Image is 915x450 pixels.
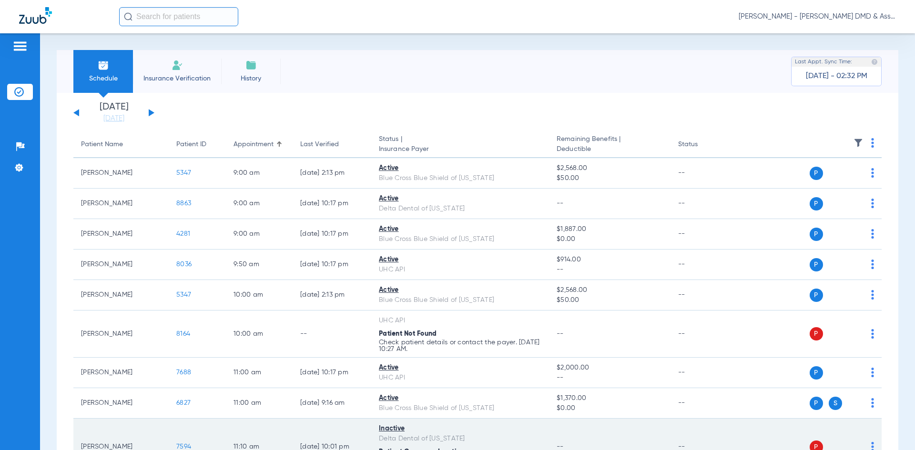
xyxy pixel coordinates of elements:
div: Active [379,285,541,295]
span: P [810,197,823,210]
span: Insurance Verification [140,74,214,83]
span: Schedule [81,74,126,83]
input: Search for patients [119,7,238,26]
div: Last Verified [300,140,339,150]
span: Deductible [557,144,662,154]
div: Last Verified [300,140,364,150]
div: Active [379,163,541,173]
div: Blue Cross Blue Shield of [US_STATE] [379,173,541,183]
span: 8036 [176,261,192,268]
td: [PERSON_NAME] [73,310,169,358]
a: [DATE] [85,114,142,123]
span: P [810,366,823,380]
img: group-dot-blue.svg [871,368,874,377]
span: Last Appt. Sync Time: [795,57,852,67]
img: group-dot-blue.svg [871,260,874,269]
td: 10:00 AM [226,310,293,358]
td: -- [671,310,735,358]
p: Check patient details or contact the payer. [DATE] 10:27 AM. [379,339,541,352]
span: P [810,258,823,271]
td: [PERSON_NAME] [73,358,169,388]
span: $2,000.00 [557,363,662,373]
th: Status [671,131,735,158]
span: P [810,397,823,410]
td: [PERSON_NAME] [73,219,169,250]
iframe: Chat Widget [867,404,915,450]
span: 8164 [176,330,190,337]
td: -- [671,219,735,250]
span: $2,568.00 [557,285,662,295]
th: Status | [371,131,549,158]
td: [DATE] 10:17 PM [293,250,371,280]
td: -- [671,158,735,189]
span: -- [557,443,564,450]
td: 9:00 AM [226,189,293,219]
span: [PERSON_NAME] - [PERSON_NAME] DMD & Associates [739,12,896,21]
div: Active [379,224,541,234]
td: -- [671,388,735,419]
img: group-dot-blue.svg [871,168,874,178]
span: -- [557,373,662,383]
span: P [810,327,823,340]
div: Active [379,194,541,204]
img: filter.svg [854,138,863,148]
td: -- [671,358,735,388]
div: Active [379,363,541,373]
span: -- [557,200,564,207]
div: Patient Name [81,140,161,150]
td: -- [293,310,371,358]
td: 9:00 AM [226,219,293,250]
td: [PERSON_NAME] [73,158,169,189]
img: group-dot-blue.svg [871,398,874,408]
div: Delta Dental of [US_STATE] [379,434,541,444]
span: 5347 [176,170,191,176]
span: S [829,397,842,410]
td: -- [671,280,735,310]
td: 11:00 AM [226,388,293,419]
img: group-dot-blue.svg [871,229,874,239]
img: Schedule [98,60,109,71]
div: Patient Name [81,140,123,150]
span: -- [557,265,662,275]
img: group-dot-blue.svg [871,290,874,300]
span: $2,568.00 [557,163,662,173]
img: group-dot-blue.svg [871,199,874,208]
span: $50.00 [557,295,662,305]
div: Appointment [234,140,274,150]
div: UHC API [379,316,541,326]
td: [DATE] 9:16 AM [293,388,371,419]
td: [PERSON_NAME] [73,250,169,280]
td: 9:00 AM [226,158,293,189]
div: Active [379,393,541,403]
span: [DATE] - 02:32 PM [806,71,867,81]
div: Appointment [234,140,285,150]
span: $0.00 [557,234,662,244]
span: P [810,228,823,241]
div: Blue Cross Blue Shield of [US_STATE] [379,234,541,244]
img: Zuub Logo [19,7,52,24]
span: $1,370.00 [557,393,662,403]
td: [DATE] 10:17 PM [293,358,371,388]
span: 6827 [176,400,191,406]
td: [PERSON_NAME] [73,280,169,310]
span: $50.00 [557,173,662,183]
td: 10:00 AM [226,280,293,310]
td: [PERSON_NAME] [73,388,169,419]
span: $0.00 [557,403,662,413]
span: Patient Not Found [379,330,437,337]
span: 8863 [176,200,191,207]
div: UHC API [379,373,541,383]
td: [PERSON_NAME] [73,189,169,219]
div: Delta Dental of [US_STATE] [379,204,541,214]
td: [DATE] 2:13 PM [293,158,371,189]
span: $1,887.00 [557,224,662,234]
div: Patient ID [176,140,218,150]
div: UHC API [379,265,541,275]
span: Insurance Payer [379,144,541,154]
span: P [810,167,823,180]
td: [DATE] 10:17 PM [293,189,371,219]
td: 9:50 AM [226,250,293,280]
img: Search Icon [124,12,132,21]
td: -- [671,250,735,280]
img: hamburger-icon [12,40,28,52]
